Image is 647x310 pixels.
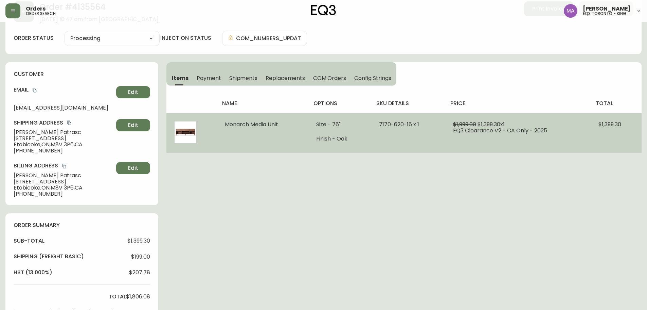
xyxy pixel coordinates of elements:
h4: Email [14,86,113,94]
button: copy [61,163,68,169]
span: [PHONE_NUMBER] [14,148,113,154]
button: Edit [116,162,150,174]
span: EQ3 Clearance V2 - CA Only - 2025 [453,127,547,134]
h4: order summary [14,222,150,229]
li: Finish - Oak [316,136,362,142]
h4: sub-total [14,237,44,245]
h5: eq3 toronto - king [583,12,626,16]
button: Edit [116,119,150,131]
span: $1,999.00 [453,120,476,128]
label: order status [14,34,54,42]
span: $1,806.08 [126,294,150,300]
span: [PHONE_NUMBER] [14,191,113,197]
span: Replacements [266,75,305,82]
h4: injection status [160,34,211,42]
span: $1,399.30 [598,120,621,128]
span: Edit [128,88,138,96]
span: 7170-620-16 x 1 [379,120,419,128]
span: Items [172,75,188,82]
span: COM Orders [313,75,346,82]
span: Payment [197,75,221,82]
span: [PERSON_NAME] [583,6,631,12]
span: [PERSON_NAME] Patrasc [14,173,113,179]
span: Monarch Media Unit [225,120,278,128]
span: Etobicoke , ON , M8V 3P6 , CA [14,142,113,148]
img: 4f0989f25cbf85e7eb2537583095d61e [564,4,577,18]
span: [PERSON_NAME] Patrasc [14,129,113,135]
h4: hst (13.000%) [14,269,52,276]
span: [STREET_ADDRESS] [14,179,113,185]
li: Size - 76" [316,121,362,128]
button: copy [31,87,38,94]
h4: sku details [376,100,439,107]
h4: Shipping Address [14,119,113,127]
button: Edit [116,86,150,98]
span: Etobicoke , ON , M8V 3P6 , CA [14,185,113,191]
span: [DATE] 10:47 am from [GEOGRAPHIC_DATA] [39,16,159,22]
h4: customer [14,70,150,78]
button: copy [66,119,73,126]
span: Shipments [229,75,258,82]
span: $207.78 [129,270,150,276]
span: [STREET_ADDRESS] [14,135,113,142]
h4: total [109,293,126,300]
h4: name [222,100,303,107]
span: Edit [128,164,138,172]
span: [EMAIL_ADDRESS][DOMAIN_NAME] [14,105,113,111]
span: Orders [26,6,46,12]
span: $1,399.30 x 1 [478,120,505,128]
h4: options [313,100,365,107]
span: Edit [128,121,138,129]
h4: price [450,100,585,107]
h5: order search [26,12,56,16]
span: $1,399.30 [127,238,150,244]
span: Config Strings [354,75,391,82]
h4: total [596,100,636,107]
img: b64d9886-ab13-412c-9d11-7b72c9216b58.jpg [175,121,196,143]
span: $199.00 [131,254,150,260]
h4: Shipping ( Freight Basic ) [14,253,84,260]
img: logo [311,5,336,16]
h4: Billing Address [14,162,113,169]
